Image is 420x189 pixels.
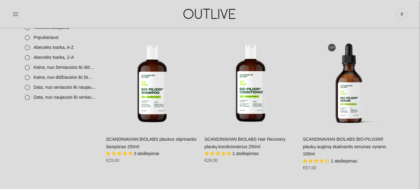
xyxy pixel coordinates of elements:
[21,92,100,102] a: Data, nuo naujausio iki seniausio
[303,137,386,157] a: SCANDINAVIAN BIOLABS BIO-PILIXIN® plaukų augimą skatinantis serumas vyrams 100ml
[233,151,259,156] span: 1 atsiliepimas
[396,7,408,21] a: 0
[21,43,100,53] a: Abecelės tvarka, A-Z
[106,151,134,156] span: 5.00 stars
[21,63,100,73] a: Kaina, nuo žemiausios iki didžiausios
[303,165,316,170] span: €57,00
[205,37,297,130] a: SCANDINAVIAN BIOLABS Hair Recovery plaukų kondicionierius 250ml
[205,137,285,149] a: SCANDINAVIAN BIOLABS Hair Recovery plaukų kondicionierius 250ml
[21,83,100,92] a: Data, nuo seniausio iki naujausio
[303,37,395,130] a: SCANDINAVIAN BIOLABS BIO-PILIXIN® plaukų augimą skatinantis serumas vyrams 100ml
[205,158,218,163] span: €29,00
[398,10,406,18] span: 0
[106,37,198,130] a: SCANDINAVIAN BIOLABS plaukus stiprinantis šampūnas 250ml
[21,33,100,43] a: Populiariausi
[205,151,233,156] span: 5.00 stars
[171,3,249,25] img: OUTLIVE
[303,158,331,163] span: 4.00 stars
[21,53,100,63] a: Abecelės tvarka, Z-A
[134,151,159,156] span: 3 atsiliepimai
[21,73,100,83] a: Kaina, nuo didžiausios iki žemiausios
[106,137,196,149] a: SCANDINAVIAN BIOLABS plaukus stiprinantis šampūnas 250ml
[106,158,119,163] span: €23,00
[331,158,357,163] span: 1 atsiliepimas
